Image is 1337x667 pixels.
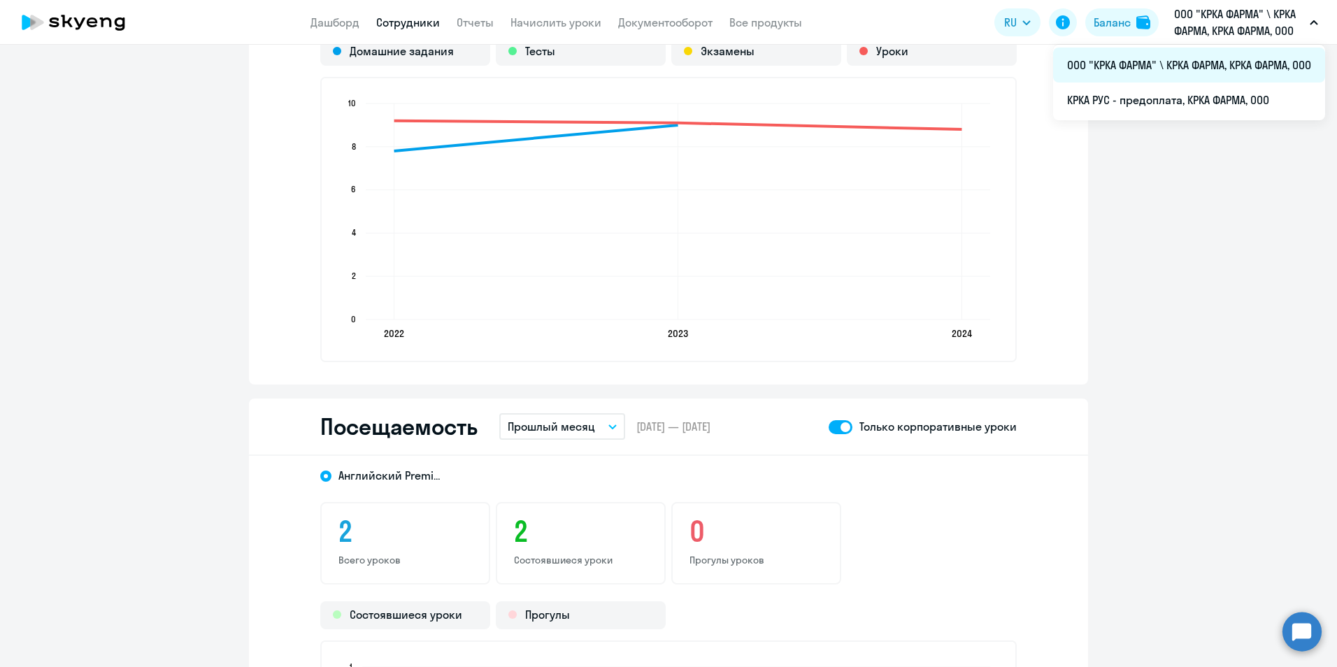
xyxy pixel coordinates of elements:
a: Начислить уроки [510,15,601,29]
button: RU [994,8,1041,36]
p: Состоявшиеся уроки [514,554,648,566]
h3: 2 [514,515,648,548]
text: 10 [348,98,356,108]
div: Экзамены [671,38,841,66]
div: Баланс [1094,14,1131,31]
p: ООО "КРКА ФАРМА" \ КРКА ФАРМА, КРКА ФАРМА, ООО [1174,6,1304,39]
p: Прошлый месяц [508,418,595,435]
text: 2023 [668,327,688,340]
text: 4 [352,227,356,238]
text: 2022 [384,327,404,340]
div: Состоявшиеся уроки [320,601,490,629]
text: 6 [351,184,356,194]
text: 8 [352,141,356,152]
a: Сотрудники [376,15,440,29]
span: Английский Premium [338,468,443,483]
ul: RU [1053,45,1325,120]
a: Все продукты [729,15,802,29]
p: Всего уроков [338,554,472,566]
text: 2 [352,271,356,281]
h3: 2 [338,515,472,548]
a: Документооборот [618,15,713,29]
div: Домашние задания [320,38,490,66]
span: RU [1004,14,1017,31]
button: ООО "КРКА ФАРМА" \ КРКА ФАРМА, КРКА ФАРМА, ООО [1167,6,1325,39]
div: Уроки [847,38,1017,66]
div: Прогулы [496,601,666,629]
p: Прогулы уроков [689,554,823,566]
div: Тесты [496,38,666,66]
h2: Посещаемость [320,413,477,440]
a: Отчеты [457,15,494,29]
span: [DATE] — [DATE] [636,419,710,434]
h3: 0 [689,515,823,548]
a: Дашборд [310,15,359,29]
text: 0 [351,314,356,324]
img: balance [1136,15,1150,29]
button: Балансbalance [1085,8,1159,36]
text: 2024 [952,327,972,340]
p: Только корпоративные уроки [859,418,1017,435]
button: Прошлый месяц [499,413,625,440]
